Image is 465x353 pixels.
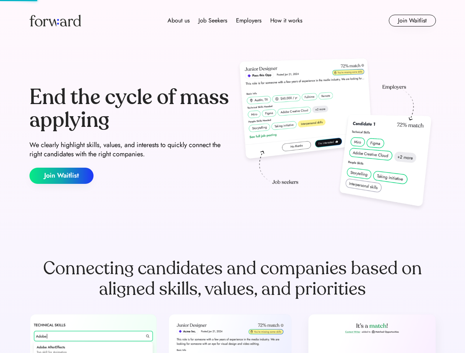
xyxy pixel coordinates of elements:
img: Forward logo [29,15,81,26]
div: Employers [236,16,261,25]
div: Connecting candidates and companies based on aligned skills, values, and priorities [29,258,436,299]
button: Join Waitlist [29,168,94,184]
button: Join Waitlist [389,15,436,26]
div: Job Seekers [198,16,227,25]
div: How it works [270,16,302,25]
img: hero-image.png [236,56,436,214]
div: About us [168,16,190,25]
div: End the cycle of mass applying [29,86,230,131]
div: We clearly highlight skills, values, and interests to quickly connect the right candidates with t... [29,140,230,159]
